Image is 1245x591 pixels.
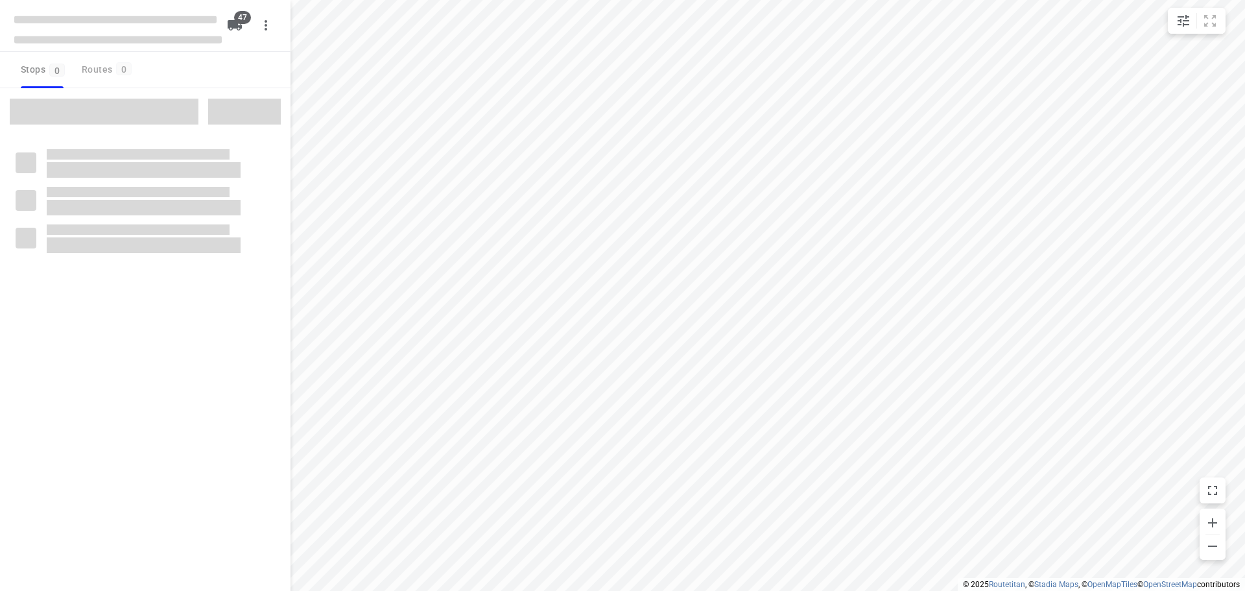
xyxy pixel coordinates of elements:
[1034,580,1078,589] a: Stadia Maps
[989,580,1025,589] a: Routetitan
[963,580,1240,589] li: © 2025 , © , © © contributors
[1087,580,1137,589] a: OpenMapTiles
[1143,580,1197,589] a: OpenStreetMap
[1168,8,1226,34] div: small contained button group
[1170,8,1196,34] button: Map settings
